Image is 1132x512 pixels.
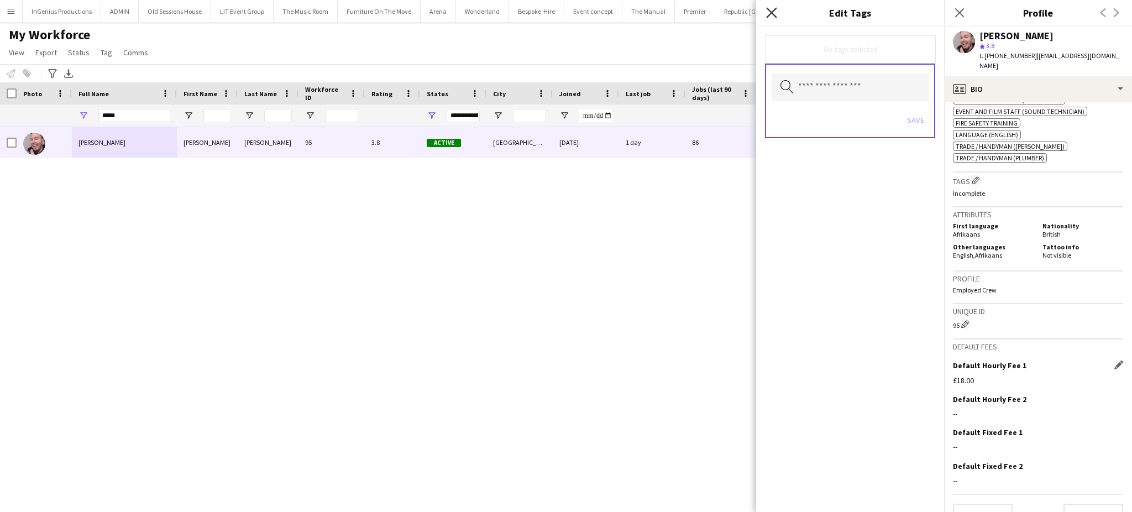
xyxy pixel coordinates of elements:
[685,127,757,158] div: 86
[979,51,1119,70] span: | [EMAIL_ADDRESS][DOMAIN_NAME]
[953,461,1023,471] h3: Default Fixed Fee 2
[486,127,553,158] div: [GEOGRAPHIC_DATA]
[986,41,994,50] span: 3.8
[956,107,1084,116] span: Event and Film Staff (Sound Technician)
[513,109,546,122] input: City Filter Input
[46,67,59,80] app-action-btn: Advanced filters
[1042,251,1071,259] span: Not visible
[953,342,1123,352] h3: Default fees
[203,109,231,122] input: First Name Filter Input
[956,119,1018,127] span: Fire safety training
[953,306,1123,316] h3: Unique ID
[493,111,503,121] button: Open Filter Menu
[31,45,61,60] a: Export
[211,1,274,22] button: LIT Event Group
[4,45,29,60] a: View
[619,127,685,158] div: 1 day
[956,130,1018,139] span: Language (English)
[338,1,421,22] button: Furniture On The Move
[9,48,24,58] span: View
[675,1,715,22] button: Premier
[62,67,75,80] app-action-btn: Export XLSX
[64,45,94,60] a: Status
[953,361,1026,370] h3: Default Hourly Fee 1
[1042,222,1123,230] h5: Nationality
[979,31,1054,41] div: [PERSON_NAME]
[421,1,456,22] button: Arena
[956,142,1065,150] span: Trade / Handyman ([PERSON_NAME])
[944,76,1132,102] div: Bio
[119,45,153,60] a: Comms
[264,109,292,122] input: Last Name Filter Input
[953,243,1034,251] h5: Other languages
[956,154,1044,162] span: Trade / Handyman (Plumber)
[953,427,1023,437] h3: Default Fixed Fee 1
[692,85,737,102] span: Jobs (last 90 days)
[953,318,1123,330] div: 95
[78,90,109,98] span: Full Name
[953,189,1123,197] p: Incomplete
[244,111,254,121] button: Open Filter Menu
[371,90,392,98] span: Rating
[68,48,90,58] span: Status
[553,127,619,158] div: [DATE]
[298,127,365,158] div: 95
[244,90,277,98] span: Last Name
[622,1,675,22] button: The Manual
[953,442,1123,452] div: --
[564,1,622,22] button: Event concept
[559,90,581,98] span: Joined
[101,48,112,58] span: Tag
[427,90,448,98] span: Status
[427,139,461,147] span: Active
[177,127,238,158] div: [PERSON_NAME]
[184,90,217,98] span: First Name
[953,251,975,259] span: English ,
[953,394,1026,404] h3: Default Hourly Fee 2
[305,111,315,121] button: Open Filter Menu
[953,409,1123,419] div: --
[139,1,211,22] button: Old Sessions House
[975,251,1002,259] span: Afrikaans
[953,175,1123,186] h3: Tags
[365,127,420,158] div: 3.8
[274,1,338,22] button: The Music Room
[101,1,139,22] button: ADMIN
[325,109,358,122] input: Workforce ID Filter Input
[123,48,148,58] span: Comms
[96,45,117,60] a: Tag
[1042,243,1123,251] h5: Tattoo info
[9,27,90,43] span: My Workforce
[35,48,57,58] span: Export
[953,222,1034,230] h5: First language
[774,44,926,54] div: No tags selected
[953,210,1123,220] h3: Attributes
[953,476,1123,485] div: --
[78,138,125,147] span: [PERSON_NAME]
[456,1,509,22] button: Wonderland
[509,1,564,22] button: Bespoke-Hire
[78,111,88,121] button: Open Filter Menu
[1042,230,1061,238] span: British
[23,133,45,155] img: Eldon Taylor
[427,111,437,121] button: Open Filter Menu
[953,274,1123,284] h3: Profile
[493,90,506,98] span: City
[305,85,345,102] span: Workforce ID
[715,1,819,22] button: Republic [GEOGRAPHIC_DATA]
[953,230,980,238] span: Afrikaans
[238,127,298,158] div: [PERSON_NAME]
[184,111,193,121] button: Open Filter Menu
[559,111,569,121] button: Open Filter Menu
[756,6,944,20] h3: Edit Tags
[626,90,651,98] span: Last job
[23,1,101,22] button: InGenius Productions
[979,51,1037,60] span: t. [PHONE_NUMBER]
[953,375,1123,385] div: £18.00
[579,109,612,122] input: Joined Filter Input
[953,286,1123,294] p: Employed Crew
[23,90,42,98] span: Photo
[944,6,1132,20] h3: Profile
[98,109,170,122] input: Full Name Filter Input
